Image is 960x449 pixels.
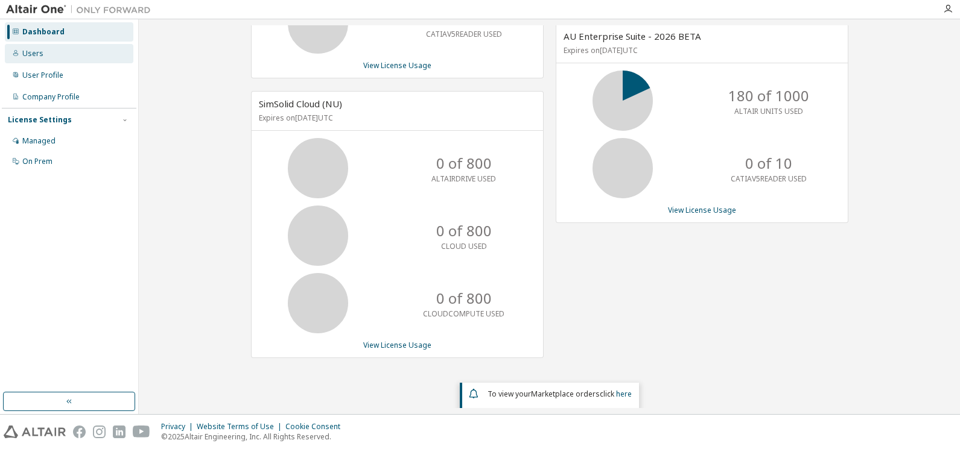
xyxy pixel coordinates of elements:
[22,27,65,37] div: Dashboard
[616,389,632,399] a: here
[431,174,496,184] p: ALTAIRDRIVE USED
[363,60,431,71] a: View License Usage
[436,288,492,309] p: 0 of 800
[531,389,600,399] em: Marketplace orders
[113,425,126,438] img: linkedin.svg
[734,106,803,116] p: ALTAIR UNITS USED
[73,425,86,438] img: facebook.svg
[161,432,348,442] p: © 2025 Altair Engineering, Inc. All Rights Reserved.
[564,30,701,42] span: AU Enterprise Suite - 2026 BETA
[363,340,431,350] a: View License Usage
[285,422,348,432] div: Cookie Consent
[436,153,492,174] p: 0 of 800
[728,86,809,106] p: 180 of 1000
[731,174,807,184] p: CATIAV5READER USED
[8,115,72,125] div: License Settings
[133,425,150,438] img: youtube.svg
[22,92,80,102] div: Company Profile
[22,157,52,166] div: On Prem
[22,49,43,58] div: Users
[197,422,285,432] div: Website Terms of Use
[436,221,492,241] p: 0 of 800
[6,4,157,16] img: Altair One
[22,71,63,80] div: User Profile
[745,153,792,174] p: 0 of 10
[668,205,736,215] a: View License Usage
[4,425,66,438] img: altair_logo.svg
[259,113,533,123] p: Expires on [DATE] UTC
[441,241,487,251] p: CLOUD USED
[93,425,106,438] img: instagram.svg
[22,136,56,146] div: Managed
[423,309,504,319] p: CLOUDCOMPUTE USED
[161,422,197,432] div: Privacy
[488,389,632,399] span: To view your click
[564,45,838,55] p: Expires on [DATE] UTC
[259,98,342,110] span: SimSolid Cloud (NU)
[426,29,502,39] p: CATIAV5READER USED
